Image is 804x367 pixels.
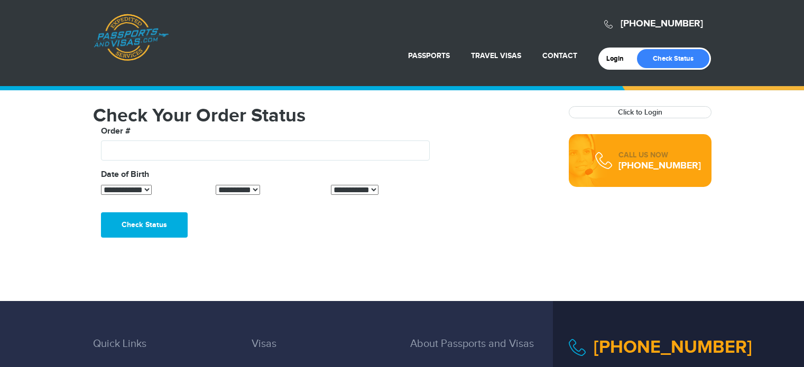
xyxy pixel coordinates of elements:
[471,51,521,60] a: Travel Visas
[618,108,662,117] a: Click to Login
[606,54,631,63] a: Login
[101,212,188,238] button: Check Status
[94,14,169,61] a: Passports & [DOMAIN_NAME]
[93,338,236,365] h3: Quick Links
[621,18,703,30] a: [PHONE_NUMBER]
[637,49,709,68] a: Check Status
[93,106,553,125] h1: Check Your Order Status
[408,51,450,60] a: Passports
[618,150,701,161] div: CALL US NOW
[542,51,577,60] a: Contact
[410,338,553,365] h3: About Passports and Visas
[594,336,752,358] a: [PHONE_NUMBER]
[101,168,149,181] label: Date of Birth
[101,125,131,138] label: Order #
[252,338,394,365] h3: Visas
[618,161,701,171] div: [PHONE_NUMBER]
